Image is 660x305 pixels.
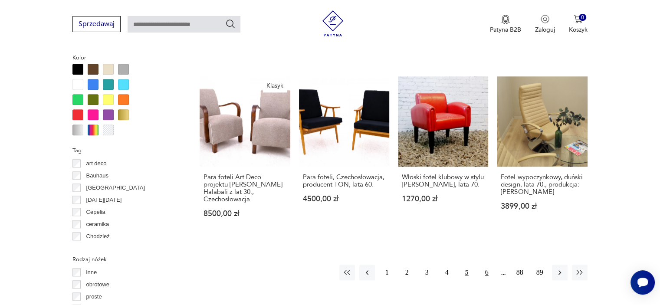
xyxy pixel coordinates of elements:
a: Fotel wypoczynkowy, duński design, lata 70., produkcja: BoConceptFotel wypoczynkowy, duński desig... [497,76,587,234]
p: Kolor [72,53,179,62]
a: Ikona medaluPatyna B2B [490,15,521,34]
a: Sprzedawaj [72,22,121,28]
a: Para foteli, Czechosłowacja, producent TON, lata 60.Para foteli, Czechosłowacja, producent TON, l... [299,76,389,234]
h3: Fotel wypoczynkowy, duński design, lata 70., produkcja: [PERSON_NAME] [501,174,583,196]
p: [DATE][DATE] [86,195,122,205]
button: Zaloguj [535,15,555,34]
p: Patyna B2B [490,26,521,34]
p: inne [86,268,97,277]
h3: Włoski fotel klubowy w stylu [PERSON_NAME], lata 70. [402,174,484,188]
button: Sprzedawaj [72,16,121,32]
a: KlasykPara foteli Art Deco projektu J. Halabali z lat 30., Czechosłowacja.Para foteli Art Deco pr... [200,76,290,234]
p: art deco [86,159,107,168]
button: 89 [532,265,548,280]
p: Zaloguj [535,26,555,34]
h3: Para foteli, Czechosłowacja, producent TON, lata 60. [303,174,385,188]
img: Ikona koszyka [574,15,582,23]
button: 4 [439,265,455,280]
iframe: Smartsupp widget button [630,270,655,295]
button: 1 [379,265,395,280]
div: 0 [579,14,586,21]
p: Cepelia [86,207,105,217]
p: 4500,00 zł [303,195,385,203]
button: 3 [419,265,435,280]
p: 8500,00 zł [204,210,286,217]
p: Ćmielów [86,244,108,253]
button: Szukaj [225,19,236,29]
button: 0Koszyk [569,15,588,34]
p: Bauhaus [86,171,108,180]
p: 1270,00 zł [402,195,484,203]
p: Rodzaj nóżek [72,255,179,264]
button: 2 [399,265,415,280]
img: Ikonka użytkownika [541,15,549,23]
button: Patyna B2B [490,15,521,34]
p: Koszyk [569,26,588,34]
p: ceramika [86,220,109,229]
p: 3899,00 zł [501,203,583,210]
a: Włoski fotel klubowy w stylu Franza Romero, lata 70.Włoski fotel klubowy w stylu [PERSON_NAME], l... [398,76,488,234]
p: [GEOGRAPHIC_DATA] [86,183,145,193]
button: 6 [479,265,495,280]
button: 88 [512,265,528,280]
p: proste [86,292,102,302]
p: obrotowe [86,280,109,289]
h3: Para foteli Art Deco projektu [PERSON_NAME] Halabali z lat 30., Czechosłowacja. [204,174,286,203]
p: Tag [72,146,179,155]
img: Patyna - sklep z meblami i dekoracjami vintage [320,10,346,36]
img: Ikona medalu [501,15,510,24]
button: 5 [459,265,475,280]
p: Chodzież [86,232,110,241]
